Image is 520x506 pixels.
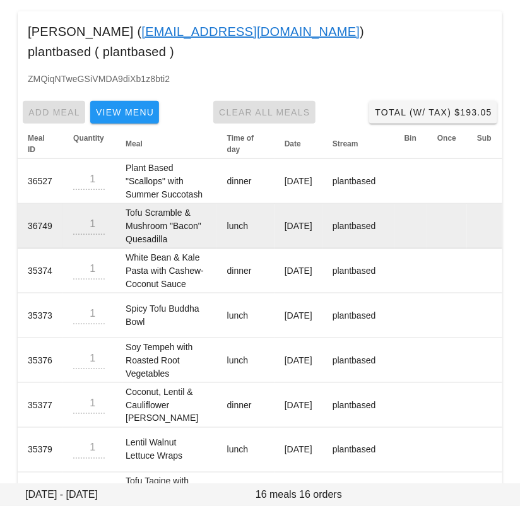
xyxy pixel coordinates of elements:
th: Sub: Not sorted. Activate to sort ascending. [467,129,502,159]
span: Quantity [73,134,104,143]
span: Stream [333,139,358,148]
td: 35374 [18,249,63,293]
span: Meal ID [28,134,45,154]
td: 35376 [18,338,63,383]
td: 36749 [18,204,63,249]
td: plantbased [322,204,394,249]
td: plantbased [322,159,394,204]
span: Time of day [227,134,254,154]
td: [DATE] [275,204,322,249]
td: lunch [217,338,275,383]
td: 35373 [18,293,63,338]
th: Meal ID: Not sorted. Activate to sort ascending. [18,129,63,159]
span: Meal [126,139,143,148]
td: dinner [217,383,275,428]
td: Lentil Walnut Lettuce Wraps [115,428,217,473]
td: 35377 [18,383,63,428]
td: [DATE] [275,383,322,428]
button: Total (w/ Tax) $193.05 [369,101,497,124]
td: plantbased [322,338,394,383]
td: plantbased [322,293,394,338]
td: Tofu Scramble & Mushroom "Bacon" Quesadilla [115,204,217,249]
th: Bin: Not sorted. Activate to sort ascending. [394,129,427,159]
td: lunch [217,293,275,338]
td: plantbased [322,249,394,293]
th: Meal: Not sorted. Activate to sort ascending. [115,129,217,159]
td: Coconut, Lentil & Cauliflower [PERSON_NAME] [115,383,217,428]
th: Stream: Not sorted. Activate to sort ascending. [322,129,394,159]
td: 35379 [18,428,63,473]
td: Plant Based "Scallops" with Summer Succotash [115,159,217,204]
td: dinner [217,159,275,204]
div: ZMQiqNTweGSiVMDA9diXb1z8bti2 [18,72,502,96]
span: View Menu [95,107,154,117]
td: Spicy Tofu Buddha Bowl [115,293,217,338]
td: dinner [217,249,275,293]
td: [DATE] [275,428,322,473]
span: Total (w/ Tax) $193.05 [374,107,492,117]
td: Soy Tempeh with Roasted Root Vegetables [115,338,217,383]
td: plantbased [322,428,394,473]
span: Sub [477,134,492,143]
td: [DATE] [275,338,322,383]
td: 36527 [18,159,63,204]
td: [DATE] [275,159,322,204]
div: [PERSON_NAME] ( ) plantbased ( plantbased ) [18,11,502,72]
span: Bin [405,134,417,143]
td: White Bean & Kale Pasta with Cashew-Coconut Sauce [115,249,217,293]
th: Date: Not sorted. Activate to sort ascending. [275,129,322,159]
td: lunch [217,204,275,249]
th: Quantity: Not sorted. Activate to sort ascending. [63,129,115,159]
th: Time of day: Not sorted. Activate to sort ascending. [217,129,275,159]
td: plantbased [322,383,394,428]
span: Once [437,134,456,143]
a: [EMAIL_ADDRESS][DOMAIN_NAME] [141,21,360,42]
td: [DATE] [275,293,322,338]
td: lunch [217,428,275,473]
th: Once: Not sorted. Activate to sort ascending. [427,129,467,159]
td: [DATE] [275,249,322,293]
span: Date [285,139,301,148]
button: View Menu [90,101,159,124]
